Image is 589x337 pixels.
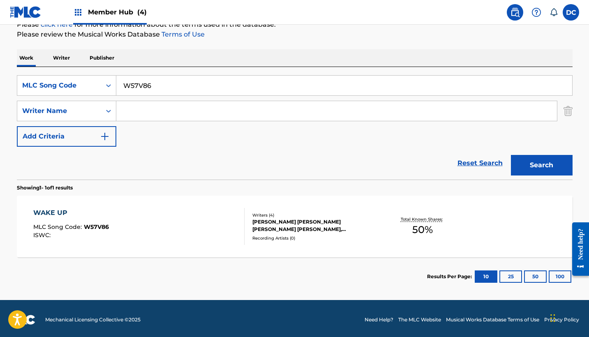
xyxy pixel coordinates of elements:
div: MLC Song Code [22,81,96,90]
span: W57V86 [84,223,109,231]
span: Member Hub [88,7,147,17]
img: help [531,7,541,17]
a: Privacy Policy [544,316,579,323]
img: search [510,7,520,17]
a: Reset Search [453,154,507,172]
p: Results Per Page: [427,273,474,280]
div: Recording Artists ( 0 ) [252,235,376,241]
div: Writers ( 4 ) [252,212,376,218]
button: Search [511,155,573,175]
div: [PERSON_NAME] [PERSON_NAME] [PERSON_NAME] [PERSON_NAME], [PERSON_NAME] [252,218,376,233]
p: Publisher [87,49,117,67]
img: 9d2ae6d4665cec9f34b9.svg [100,132,110,141]
div: Help [528,4,545,21]
div: User Menu [563,4,579,21]
span: Mechanical Licensing Collective © 2025 [45,316,141,323]
a: WAKE UPMLC Song Code:W57V86ISWC:Writers (4)[PERSON_NAME] [PERSON_NAME] [PERSON_NAME] [PERSON_NAME... [17,196,573,257]
p: Writer [51,49,72,67]
div: Arrastrar [550,306,555,330]
p: Showing 1 - 1 of 1 results [17,184,73,192]
img: MLC Logo [10,6,42,18]
div: WAKE UP [33,208,109,218]
button: 100 [549,270,571,283]
a: Public Search [507,4,523,21]
a: Need Help? [365,316,393,323]
p: Total Known Shares: [401,216,445,222]
p: Work [17,49,36,67]
p: Please for more information about the terms used in the database. [17,20,573,30]
span: 50 % [412,222,433,237]
button: 50 [524,270,547,283]
div: Writer Name [22,106,96,116]
a: The MLC Website [398,316,441,323]
img: Top Rightsholders [73,7,83,17]
button: 10 [475,270,497,283]
span: ISWC : [33,231,53,239]
form: Search Form [17,75,573,180]
a: Musical Works Database Terms of Use [446,316,539,323]
iframe: Resource Center [566,215,589,283]
button: 25 [499,270,522,283]
img: Delete Criterion [564,101,573,121]
button: Add Criteria [17,126,116,147]
span: MLC Song Code : [33,223,84,231]
a: Terms of Use [160,30,205,38]
span: (4) [137,8,147,16]
div: Notifications [550,8,558,16]
p: Please review the Musical Works Database [17,30,573,39]
iframe: Chat Widget [548,298,589,337]
div: Widget de chat [548,298,589,337]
